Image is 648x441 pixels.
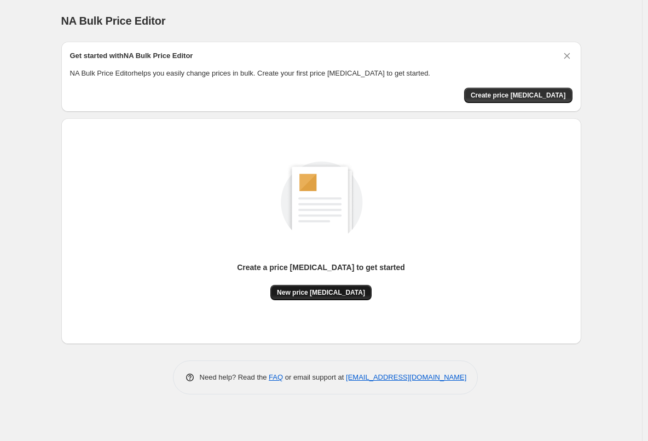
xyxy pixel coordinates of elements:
a: [EMAIL_ADDRESS][DOMAIN_NAME] [346,373,466,381]
button: New price [MEDICAL_DATA] [270,285,372,300]
span: NA Bulk Price Editor [61,15,166,27]
span: Create price [MEDICAL_DATA] [471,91,566,100]
span: Need help? Read the [200,373,269,381]
button: Dismiss card [562,50,572,61]
p: Create a price [MEDICAL_DATA] to get started [237,262,405,273]
span: New price [MEDICAL_DATA] [277,288,365,297]
a: FAQ [269,373,283,381]
button: Create price change job [464,88,572,103]
p: NA Bulk Price Editor helps you easily change prices in bulk. Create your first price [MEDICAL_DAT... [70,68,572,79]
span: or email support at [283,373,346,381]
h2: Get started with NA Bulk Price Editor [70,50,193,61]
